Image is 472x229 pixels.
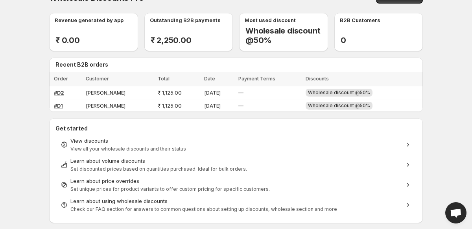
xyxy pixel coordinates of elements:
[70,197,402,205] div: Learn about using wholesale discounts
[238,76,275,82] span: Payment Terms
[70,166,247,172] span: Set discounted prices based on quantities purchased. Ideal for bulk orders.
[151,35,233,45] h2: ₹ 2,250.00
[245,16,296,24] p: Most used discount
[308,89,370,95] span: Wholesale discount @50%
[70,177,402,185] div: Learn about price overrides
[245,26,328,45] h2: Wholesale discount @50%
[158,76,170,82] span: Total
[70,206,337,212] span: Check our FAQ section for answers to common questions about setting up discounts, wholesale secti...
[70,186,270,192] span: Set unique prices for product variants to offer custom pricing for specific customers.
[306,76,329,82] span: Discounts
[55,35,138,45] h2: ₹ 0.00
[204,89,221,96] span: [DATE]
[445,202,466,223] a: Open chat
[70,157,402,165] div: Learn about volume discounts
[86,76,109,82] span: Customer
[340,16,380,24] p: B2B Customers
[238,102,243,109] span: —
[308,102,370,108] span: Wholesale discount @50%
[158,102,182,109] span: ₹ 1,125.00
[70,146,186,152] span: View all your wholesale discounts and their status
[55,125,417,132] h2: Get started
[55,61,420,69] h2: Recent B2B orders
[54,76,68,82] span: Order
[204,76,215,82] span: Date
[86,102,125,109] span: [PERSON_NAME]
[54,89,64,96] a: #D2
[341,35,423,45] h2: 0
[150,16,221,24] p: Outstanding B2B payments
[238,89,243,96] span: —
[204,102,221,109] span: [DATE]
[86,89,125,96] span: [PERSON_NAME]
[55,16,124,24] p: Revenue generated by app
[70,137,402,145] div: View discounts
[158,89,182,96] span: ₹ 1,125.00
[54,102,63,109] a: #D1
